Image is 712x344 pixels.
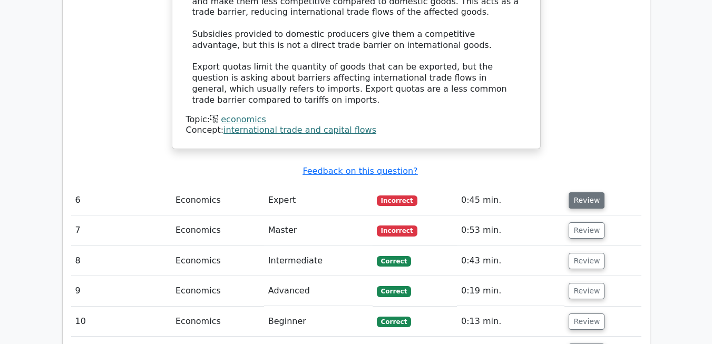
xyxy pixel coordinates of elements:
[221,114,266,124] a: economics
[71,185,171,215] td: 6
[457,215,564,245] td: 0:53 min.
[569,313,604,330] button: Review
[171,215,264,245] td: Economics
[303,166,417,176] a: Feedback on this question?
[569,192,604,209] button: Review
[377,286,411,297] span: Correct
[264,185,373,215] td: Expert
[71,246,171,276] td: 8
[186,114,526,125] div: Topic:
[377,256,411,267] span: Correct
[569,222,604,239] button: Review
[569,283,604,299] button: Review
[71,307,171,337] td: 10
[171,307,264,337] td: Economics
[171,276,264,306] td: Economics
[457,307,564,337] td: 0:13 min.
[377,317,411,327] span: Correct
[264,276,373,306] td: Advanced
[264,246,373,276] td: Intermediate
[377,225,417,236] span: Incorrect
[457,276,564,306] td: 0:19 min.
[264,307,373,337] td: Beginner
[186,125,526,136] div: Concept:
[223,125,376,135] a: international trade and capital flows
[171,246,264,276] td: Economics
[71,276,171,306] td: 9
[377,195,417,206] span: Incorrect
[457,185,564,215] td: 0:45 min.
[264,215,373,245] td: Master
[171,185,264,215] td: Economics
[71,215,171,245] td: 7
[569,253,604,269] button: Review
[457,246,564,276] td: 0:43 min.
